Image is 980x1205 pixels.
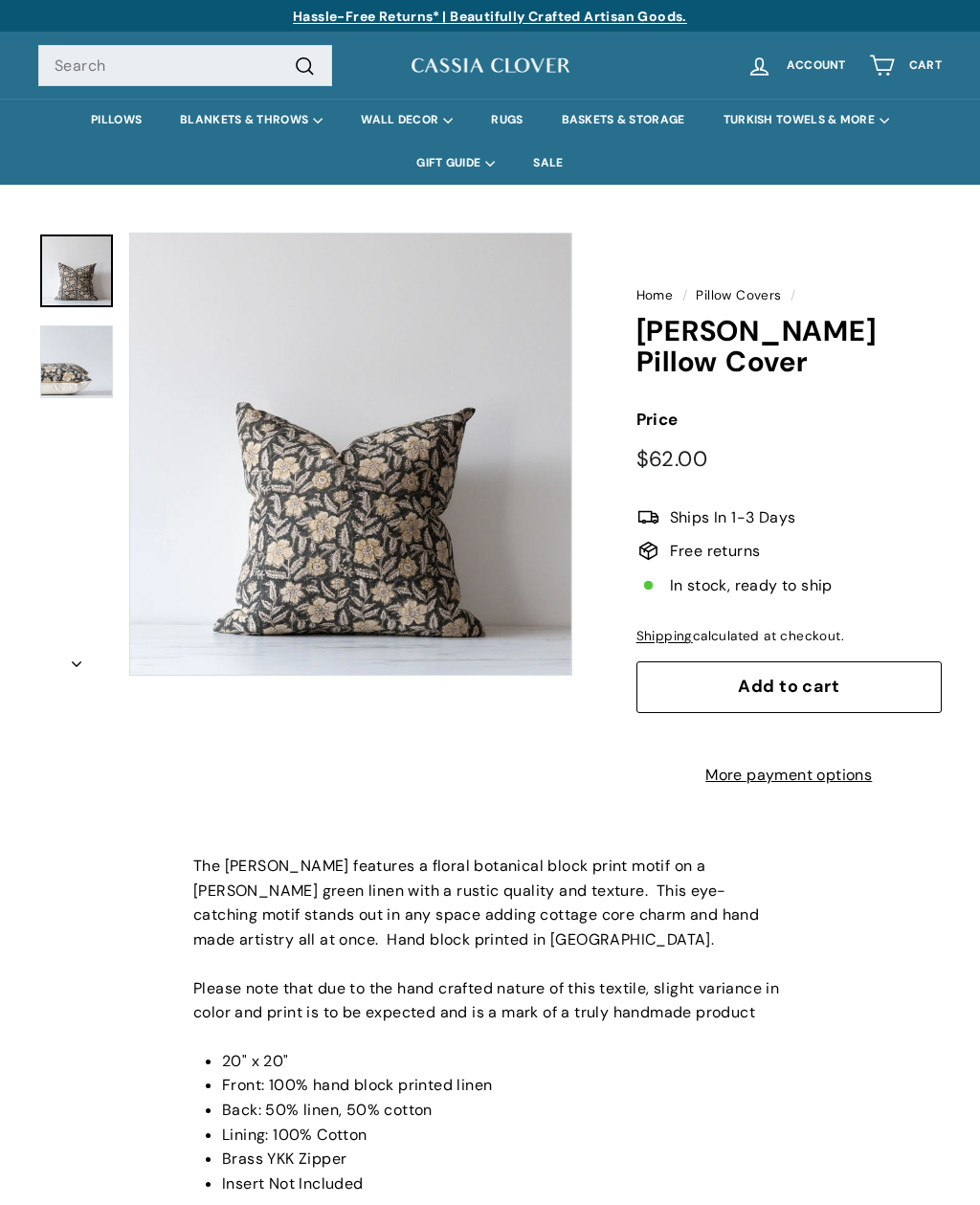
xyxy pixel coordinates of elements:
[704,99,908,142] summary: TURKISH TOWELS & MORE
[397,142,514,185] summary: GIFT GUIDE
[636,407,942,433] label: Price
[857,37,953,94] a: Cart
[222,1098,787,1123] li: Back: 50% linen, 50% cotton
[342,99,472,142] summary: WALL DECOR
[696,287,781,303] a: Pillow Covers
[222,1149,346,1169] span: Brass YKK Zipper
[636,316,942,378] h1: [PERSON_NAME] Pillow Cover
[472,99,542,142] a: RUGS
[222,1125,367,1145] span: Lining: 100% Cotton
[909,59,942,72] span: Cart
[670,539,761,564] span: Free returns
[636,661,942,713] button: Add to cart
[193,976,787,1025] p: Please note that due to the hand crafted nature of this textile, slight variance in color and pri...
[40,234,113,307] a: Greta Floral Pillow Cover
[222,1051,289,1071] span: 20" x 20"
[636,628,693,644] a: Shipping
[678,287,692,303] span: /
[738,675,839,698] span: Add to cart
[786,287,800,303] span: /
[787,59,846,72] span: Account
[636,763,942,788] a: More payment options
[514,142,582,185] a: SALE
[636,285,942,306] nav: breadcrumbs
[222,1073,787,1098] li: Front: 100% hand block printed linen
[38,45,332,87] input: Search
[193,854,787,951] p: The [PERSON_NAME] features a floral botanical block print motif on a [PERSON_NAME] green linen wi...
[293,8,687,25] a: Hassle-Free Returns* | Beautifully Crafted Artisan Goods.
[670,505,796,530] span: Ships In 1-3 Days
[735,37,857,94] a: Account
[40,325,113,398] img: Greta Floral Pillow Cover
[161,99,342,142] summary: BLANKETS & THROWS
[636,287,674,303] a: Home
[222,1173,364,1194] span: Insert Not Included
[670,573,833,598] span: In stock, ready to ship
[636,445,707,473] span: $62.00
[72,99,161,142] a: PILLOWS
[38,641,115,676] button: Next
[543,99,704,142] a: BASKETS & STORAGE
[636,626,942,647] div: calculated at checkout.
